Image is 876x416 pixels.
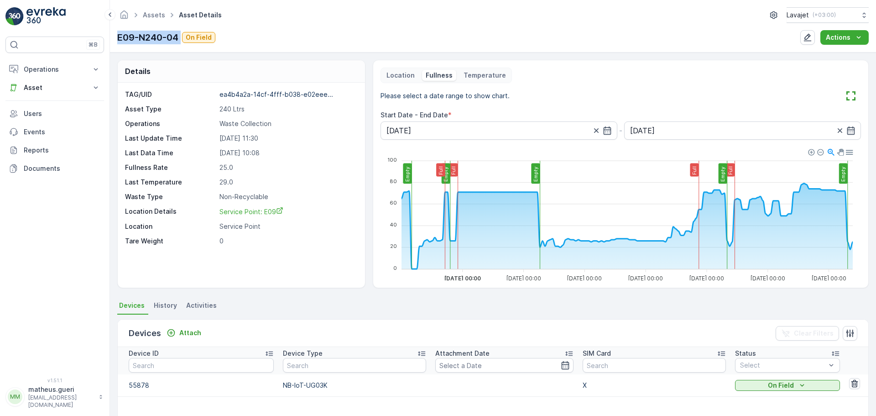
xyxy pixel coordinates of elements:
p: Tare Weight [125,237,216,246]
p: [EMAIL_ADDRESS][DOMAIN_NAME] [28,394,94,409]
p: TAG/UID [125,90,216,99]
p: Location [125,222,216,231]
p: Fullness [426,71,453,80]
p: Please select a date range to show chart. [381,91,510,100]
button: On Field [182,32,215,43]
p: 55878 [129,381,274,390]
p: Service Point [219,222,355,231]
input: Search [283,358,426,373]
p: Waste Type [125,192,216,201]
div: Zoom In [808,148,814,155]
p: Devices [129,327,161,340]
button: Lavajet(+03:00) [787,7,869,23]
p: Device ID [129,349,159,358]
label: Start Date - End Date [381,111,448,119]
p: Operations [24,65,86,74]
p: Operations [125,119,216,128]
p: Device Type [283,349,323,358]
button: Asset [5,79,104,97]
span: Devices [119,301,145,310]
div: Selection Zoom [826,148,834,156]
p: X [583,381,726,390]
tspan: [DATE] 00:00 [506,275,541,282]
p: [DATE] 11:30 [219,134,355,143]
p: Events [24,127,100,137]
input: dd/mm/yyyy [381,121,617,140]
span: History [154,301,177,310]
input: Search [583,358,726,373]
tspan: 40 [390,221,397,228]
tspan: [DATE] 00:00 [628,275,663,282]
button: Actions [820,30,869,45]
span: Asset Details [177,11,224,20]
a: Events [5,123,104,141]
button: Attach [163,327,205,338]
p: ( +03:00 ) [813,11,836,19]
div: Menu [845,148,852,156]
input: Select a Date [435,358,574,373]
tspan: 0 [393,265,397,271]
a: Documents [5,159,104,178]
p: Users [24,109,100,118]
div: Zoom Out [817,148,823,155]
div: Panning [837,149,842,154]
p: Last Temperature [125,178,216,187]
p: - [619,125,622,136]
tspan: 100 [387,157,397,163]
p: Asset Type [125,105,216,114]
tspan: 20 [390,243,397,249]
p: Temperature [464,71,506,80]
p: Attachment Date [435,349,490,358]
button: On Field [735,380,839,391]
p: Details [125,66,151,77]
input: Search [129,358,274,373]
tspan: 60 [390,200,397,206]
p: Asset [24,83,86,92]
p: Last Update Time [125,134,216,143]
p: Fullness Rate [125,163,216,172]
span: v 1.51.1 [5,378,104,383]
a: Homepage [119,13,129,21]
a: Users [5,105,104,123]
p: Actions [826,33,850,42]
div: MM [8,390,22,404]
input: dd/mm/yyyy [624,121,861,140]
p: Select [740,361,825,370]
p: On Field [186,33,212,42]
a: Reports [5,141,104,159]
img: logo_light-DOdMpM7g.png [26,7,66,26]
p: Documents [24,164,100,173]
span: Activities [186,301,217,310]
p: ⌘B [89,41,98,48]
p: 240 Ltrs [219,105,355,114]
a: Service Point: E09 [219,207,355,216]
p: 25.0 [219,163,355,172]
p: Non-Recyclable [219,192,355,201]
p: Clear Filters [794,329,834,338]
p: Lavajet [787,11,809,20]
p: SIM Card [583,349,611,358]
p: NB-IoT-UG03K [283,381,426,390]
p: Waste Collection [219,119,355,128]
p: E09-N240-04 [117,31,178,44]
button: Clear Filters [776,326,839,341]
p: Location Details [125,207,216,216]
span: Service Point: E09 [219,208,283,216]
p: Status [735,349,756,358]
p: ea4b4a2a-14cf-4fff-b038-e02eee... [219,90,333,98]
tspan: 80 [390,178,397,184]
p: Location [386,71,415,80]
a: Assets [143,11,165,19]
button: MMmatheus.gueri[EMAIL_ADDRESS][DOMAIN_NAME] [5,385,104,409]
tspan: [DATE] 00:00 [689,275,724,282]
p: matheus.gueri [28,385,94,394]
p: 29.0 [219,178,355,187]
p: On Field [768,381,794,390]
tspan: [DATE] 00:00 [567,275,602,282]
img: logo [5,7,24,26]
button: Operations [5,60,104,79]
tspan: [DATE] 00:00 [811,275,846,282]
p: [DATE] 10:08 [219,148,355,158]
tspan: [DATE] 00:00 [751,275,785,282]
p: Last Data Time [125,148,216,158]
